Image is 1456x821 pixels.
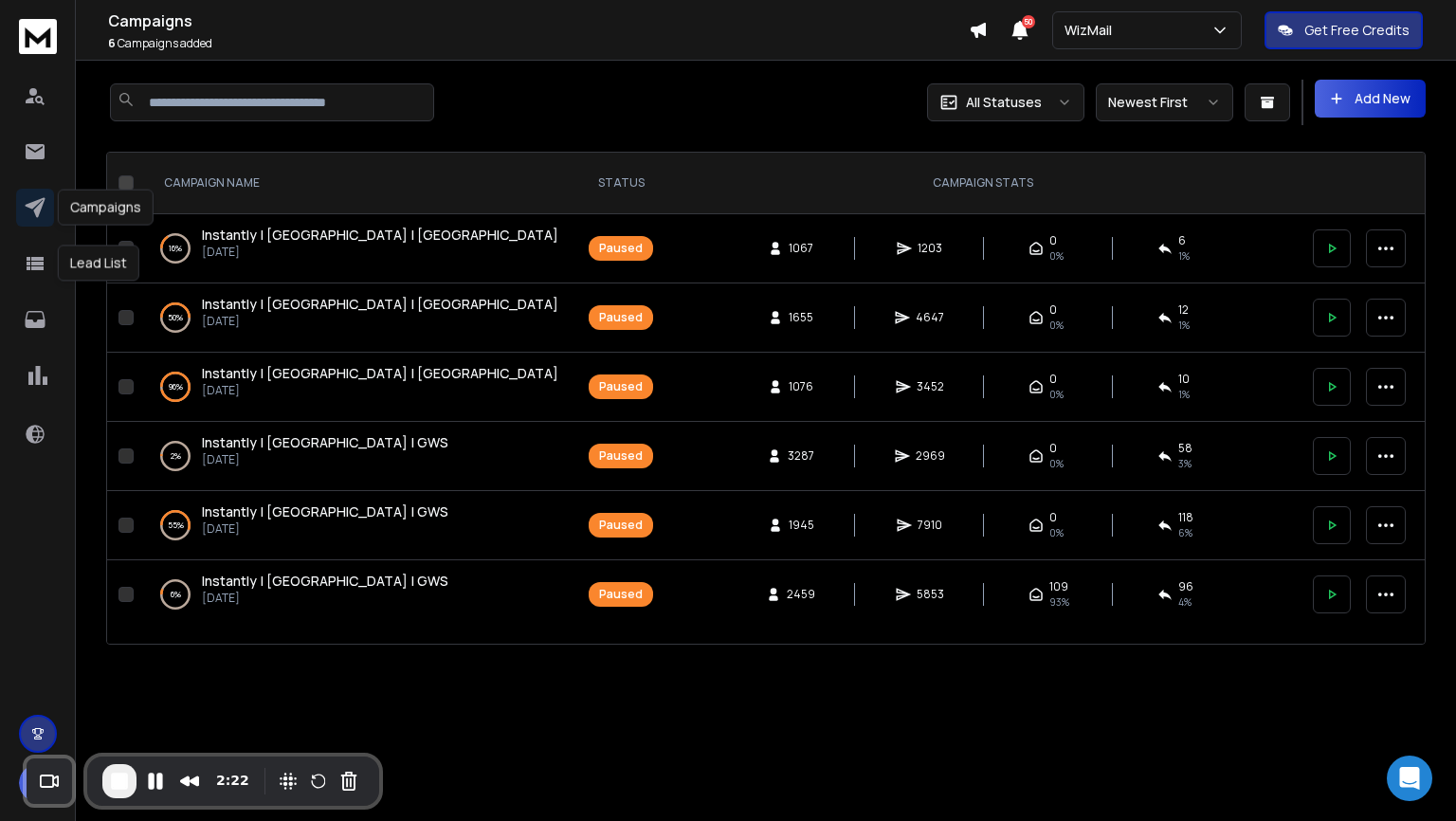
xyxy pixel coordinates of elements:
[918,518,942,533] span: 7910
[19,19,57,54] img: logo
[1178,579,1193,594] span: 96
[599,448,643,464] div: Paused
[141,283,577,353] td: 50%Instantly | [GEOGRAPHIC_DATA] | [GEOGRAPHIC_DATA][DATE]
[788,448,814,464] span: 3287
[141,422,577,491] td: 2%Instantly | [GEOGRAPHIC_DATA] | GWS[DATE]
[202,226,558,245] a: Instantly | [GEOGRAPHIC_DATA] | [GEOGRAPHIC_DATA]
[141,560,577,629] td: 6%Instantly | [GEOGRAPHIC_DATA] | GWS[DATE]
[202,433,448,452] a: Instantly | [GEOGRAPHIC_DATA] | GWS
[599,379,643,394] div: Paused
[1178,233,1186,248] span: 6
[171,585,181,604] p: 6 %
[1178,441,1192,456] span: 58
[168,516,184,535] p: 55 %
[168,308,183,327] p: 50 %
[58,190,154,226] div: Campaigns
[202,502,448,520] span: Instantly | [GEOGRAPHIC_DATA] | GWS
[918,241,942,256] span: 1203
[1049,594,1069,610] span: 93 %
[202,521,448,537] p: [DATE]
[202,364,558,382] span: Instantly | [GEOGRAPHIC_DATA] | [GEOGRAPHIC_DATA]
[202,314,558,329] p: [DATE]
[1178,387,1190,402] span: 1 %
[169,239,182,258] p: 16 %
[1049,456,1064,471] span: 0%
[169,377,183,396] p: 96 %
[664,153,1301,214] th: CAMPAIGN STATS
[202,295,558,314] a: Instantly | [GEOGRAPHIC_DATA] | [GEOGRAPHIC_DATA]
[1178,318,1190,333] span: 1 %
[202,364,558,383] a: Instantly | [GEOGRAPHIC_DATA] | [GEOGRAPHIC_DATA]
[789,241,813,256] span: 1067
[202,572,448,590] span: Instantly | [GEOGRAPHIC_DATA] | GWS
[108,35,116,51] span: 6
[19,764,57,802] button: V
[789,379,813,394] span: 1076
[171,447,181,465] p: 2 %
[202,502,448,521] a: Instantly | [GEOGRAPHIC_DATA] | GWS
[1315,80,1426,118] button: Add New
[577,153,664,214] th: STATUS
[141,491,577,560] td: 55%Instantly | [GEOGRAPHIC_DATA] | GWS[DATE]
[1096,83,1233,121] button: Newest First
[1049,302,1057,318] span: 0
[1049,372,1057,387] span: 0
[1049,387,1064,402] span: 0%
[1178,456,1192,471] span: 3 %
[916,310,944,325] span: 4647
[1178,510,1193,525] span: 118
[1049,233,1057,248] span: 0
[1065,21,1119,40] p: WizMail
[1049,525,1064,540] span: 0%
[1049,318,1064,333] span: 0%
[917,587,944,602] span: 5853
[1178,525,1192,540] span: 6 %
[599,587,643,602] div: Paused
[1304,21,1410,40] p: Get Free Credits
[789,310,813,325] span: 1655
[141,214,577,283] td: 16%Instantly | [GEOGRAPHIC_DATA] | [GEOGRAPHIC_DATA][DATE]
[599,310,643,325] div: Paused
[1265,11,1423,49] button: Get Free Credits
[141,353,577,422] td: 96%Instantly | [GEOGRAPHIC_DATA] | [GEOGRAPHIC_DATA][DATE]
[916,448,945,464] span: 2969
[202,245,558,260] p: [DATE]
[202,295,558,313] span: Instantly | [GEOGRAPHIC_DATA] | [GEOGRAPHIC_DATA]
[58,245,139,281] div: Lead List
[1178,248,1190,264] span: 1 %
[1387,756,1432,801] div: Open Intercom Messenger
[917,379,944,394] span: 3452
[108,36,969,51] p: Campaigns added
[1022,15,1035,28] span: 50
[599,518,643,533] div: Paused
[1178,594,1192,610] span: 4 %
[141,153,577,214] th: CAMPAIGN NAME
[202,572,448,591] a: Instantly | [GEOGRAPHIC_DATA] | GWS
[966,93,1042,112] p: All Statuses
[787,587,815,602] span: 2459
[108,9,969,32] h1: Campaigns
[789,518,814,533] span: 1945
[1049,441,1057,456] span: 0
[202,433,448,451] span: Instantly | [GEOGRAPHIC_DATA] | GWS
[202,383,558,398] p: [DATE]
[202,452,448,467] p: [DATE]
[1178,302,1189,318] span: 12
[202,226,558,244] span: Instantly | [GEOGRAPHIC_DATA] | [GEOGRAPHIC_DATA]
[1049,579,1068,594] span: 109
[202,591,448,606] p: [DATE]
[1178,372,1190,387] span: 10
[1049,510,1057,525] span: 0
[599,241,643,256] div: Paused
[1049,248,1064,264] span: 0%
